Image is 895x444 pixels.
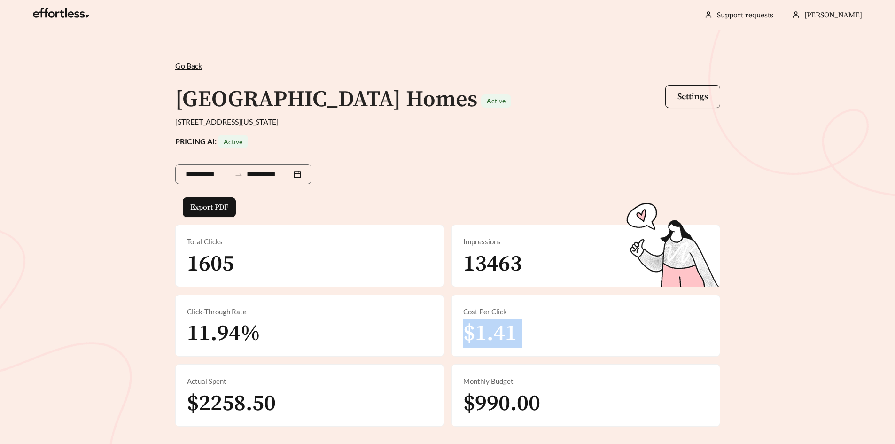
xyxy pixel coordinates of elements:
[187,389,276,418] span: $2258.50
[187,376,432,387] div: Actual Spent
[187,319,260,348] span: 11.94%
[175,116,720,127] div: [STREET_ADDRESS][US_STATE]
[224,138,242,146] span: Active
[463,306,708,317] div: Cost Per Click
[463,389,540,418] span: $990.00
[175,137,248,146] strong: PRICING AI:
[665,85,720,108] button: Settings
[187,236,432,247] div: Total Clicks
[804,10,862,20] span: [PERSON_NAME]
[187,306,432,317] div: Click-Through Rate
[190,202,228,213] span: Export PDF
[183,197,236,217] button: Export PDF
[187,250,234,278] span: 1605
[717,10,773,20] a: Support requests
[175,61,202,70] span: Go Back
[677,91,708,102] span: Settings
[463,376,708,387] div: Monthly Budget
[463,236,708,247] div: Impressions
[175,86,477,114] h1: [GEOGRAPHIC_DATA] Homes
[487,97,506,105] span: Active
[234,171,243,179] span: swap-right
[234,170,243,179] span: to
[463,250,522,278] span: 13463
[463,319,517,348] span: $1.41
